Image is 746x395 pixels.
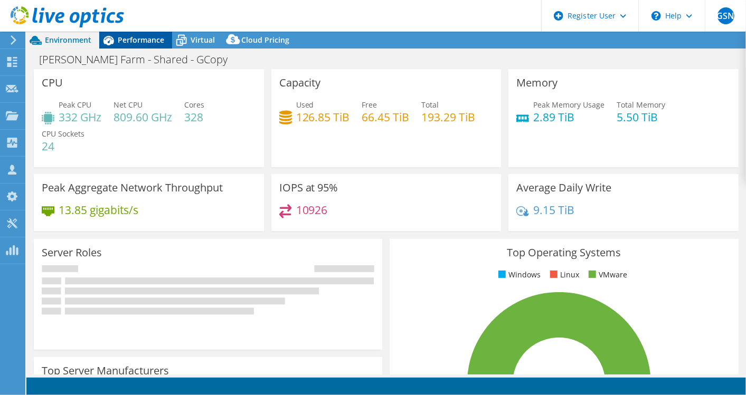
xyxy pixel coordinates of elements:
h1: [PERSON_NAME] Farm - Shared - GCopy [34,54,244,65]
li: Windows [496,269,541,281]
h3: Top Server Manufacturers [42,365,169,377]
li: Linux [547,269,579,281]
span: Used [296,100,314,110]
h3: CPU [42,77,63,89]
span: Total Memory [617,100,665,110]
h4: 809.60 GHz [114,111,172,123]
span: Cloud Pricing [241,35,289,45]
h4: 10926 [296,204,328,216]
h4: 332 GHz [59,111,101,123]
h4: 126.85 TiB [296,111,350,123]
span: Performance [118,35,164,45]
h4: 9.15 TiB [533,204,574,216]
h4: 66.45 TiB [362,111,410,123]
span: Total [422,100,439,110]
span: Environment [45,35,91,45]
span: Net CPU [114,100,143,110]
li: VMware [586,269,627,281]
span: Peak CPU [59,100,91,110]
h3: Memory [516,77,558,89]
h3: Average Daily Write [516,182,611,194]
span: GSN [717,7,734,24]
span: Free [362,100,377,110]
h4: 5.50 TiB [617,111,665,123]
h4: 328 [184,111,204,123]
span: CPU Sockets [42,129,84,139]
h3: IOPS at 95% [279,182,338,194]
h4: 13.85 gigabits/s [59,204,138,216]
h3: Server Roles [42,247,102,258]
span: Peak Memory Usage [533,100,605,110]
h3: Peak Aggregate Network Throughput [42,182,223,194]
span: Cores [184,100,204,110]
h3: Top Operating Systems [398,247,730,258]
h4: 2.89 TiB [533,111,605,123]
span: Virtual [191,35,215,45]
h4: 193.29 TiB [422,111,476,123]
h3: Capacity [279,77,321,89]
svg: \n [651,11,661,21]
h4: 24 [42,140,84,152]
